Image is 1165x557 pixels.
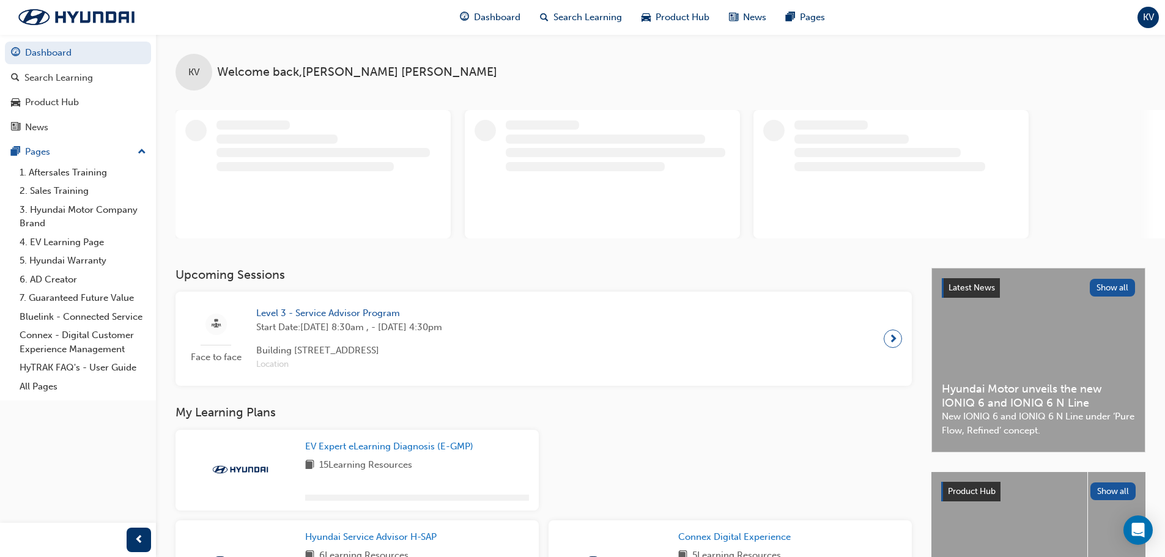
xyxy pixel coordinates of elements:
[188,65,199,79] span: KV
[305,441,473,452] span: EV Expert eLearning Diagnosis (E-GMP)
[1090,279,1136,297] button: Show all
[11,97,20,108] span: car-icon
[15,201,151,233] a: 3. Hyundai Motor Company Brand
[319,458,412,473] span: 15 Learning Resources
[256,358,442,372] span: Location
[540,10,549,25] span: search-icon
[942,278,1135,298] a: Latest NewsShow all
[530,5,632,30] a: search-iconSearch Learning
[135,533,144,548] span: prev-icon
[15,182,151,201] a: 2. Sales Training
[942,382,1135,410] span: Hyundai Motor unveils the new IONIQ 6 and IONIQ 6 N Line
[786,10,795,25] span: pages-icon
[11,147,20,158] span: pages-icon
[776,5,835,30] a: pages-iconPages
[1143,10,1154,24] span: KV
[176,405,912,419] h3: My Learning Plans
[24,71,93,85] div: Search Learning
[15,326,151,358] a: Connex - Digital Customer Experience Management
[11,122,20,133] span: news-icon
[11,73,20,84] span: search-icon
[212,317,221,332] span: sessionType_FACE_TO_FACE-icon
[25,120,48,135] div: News
[719,5,776,30] a: news-iconNews
[15,233,151,252] a: 4. EV Learning Page
[15,270,151,289] a: 6. AD Creator
[1090,482,1136,500] button: Show all
[1137,7,1159,28] button: KV
[5,116,151,139] a: News
[25,95,79,109] div: Product Hub
[5,141,151,163] button: Pages
[5,91,151,114] a: Product Hub
[305,440,478,454] a: EV Expert eLearning Diagnosis (E-GMP)
[729,10,738,25] span: news-icon
[185,301,902,376] a: Face to faceLevel 3 - Service Advisor ProgramStart Date:[DATE] 8:30am , - [DATE] 4:30pmBuilding [...
[11,48,20,59] span: guage-icon
[176,268,912,282] h3: Upcoming Sessions
[949,282,995,293] span: Latest News
[305,531,437,542] span: Hyundai Service Advisor H-SAP
[207,463,274,476] img: Trak
[15,289,151,308] a: 7. Guaranteed Future Value
[5,42,151,64] a: Dashboard
[678,531,791,542] span: Connex Digital Experience
[15,377,151,396] a: All Pages
[948,486,996,496] span: Product Hub
[256,306,442,320] span: Level 3 - Service Advisor Program
[138,144,146,160] span: up-icon
[305,530,442,544] a: Hyundai Service Advisor H-SAP
[6,4,147,30] img: Trak
[15,358,151,377] a: HyTRAK FAQ's - User Guide
[931,268,1145,452] a: Latest NewsShow allHyundai Motor unveils the new IONIQ 6 and IONIQ 6 N LineNew IONIQ 6 and IONIQ ...
[256,320,442,334] span: Start Date: [DATE] 8:30am , - [DATE] 4:30pm
[942,410,1135,437] span: New IONIQ 6 and IONIQ 6 N Line under ‘Pure Flow, Refined’ concept.
[678,530,796,544] a: Connex Digital Experience
[256,344,442,358] span: Building [STREET_ADDRESS]
[889,330,898,347] span: next-icon
[632,5,719,30] a: car-iconProduct Hub
[5,39,151,141] button: DashboardSearch LearningProduct HubNews
[553,10,622,24] span: Search Learning
[217,65,497,79] span: Welcome back , [PERSON_NAME] [PERSON_NAME]
[642,10,651,25] span: car-icon
[15,163,151,182] a: 1. Aftersales Training
[25,145,50,159] div: Pages
[800,10,825,24] span: Pages
[1123,515,1153,545] div: Open Intercom Messenger
[941,482,1136,501] a: Product HubShow all
[185,350,246,364] span: Face to face
[5,67,151,89] a: Search Learning
[15,251,151,270] a: 5. Hyundai Warranty
[305,458,314,473] span: book-icon
[450,5,530,30] a: guage-iconDashboard
[474,10,520,24] span: Dashboard
[15,308,151,326] a: Bluelink - Connected Service
[743,10,766,24] span: News
[656,10,709,24] span: Product Hub
[460,10,469,25] span: guage-icon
